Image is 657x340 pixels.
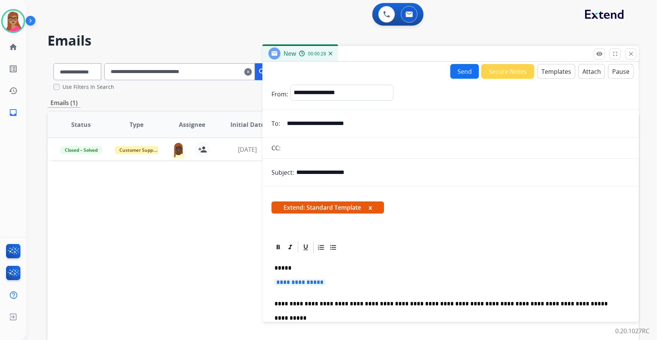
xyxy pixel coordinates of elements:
[628,50,634,57] mat-icon: close
[238,145,257,154] span: [DATE]
[316,242,327,253] div: Ordered List
[596,50,603,57] mat-icon: remove_red_eye
[369,203,372,212] button: x
[308,51,326,57] span: 00:00:28
[47,33,639,48] h2: Emails
[284,49,296,58] span: New
[244,67,252,76] mat-icon: clear
[615,326,649,335] p: 0.20.1027RC
[9,43,18,52] mat-icon: home
[198,145,207,154] mat-icon: person_add
[271,168,294,177] p: Subject:
[285,242,296,253] div: Italic
[9,108,18,117] mat-icon: inbox
[47,98,81,108] p: Emails (1)
[258,67,267,76] mat-icon: search
[273,242,284,253] div: Bold
[481,64,534,79] button: Secure Notes
[300,242,311,253] div: Underline
[271,119,280,128] p: To:
[3,11,24,32] img: avatar
[271,201,384,213] span: Extend: Standard Template
[9,86,18,95] mat-icon: history
[179,120,205,129] span: Assignee
[578,64,605,79] button: Attach
[9,64,18,73] mat-icon: list_alt
[612,50,619,57] mat-icon: fullscreen
[450,64,479,79] button: Send
[62,83,114,91] label: Use Filters In Search
[115,146,164,154] span: Customer Support
[60,146,102,154] span: Closed – Solved
[537,64,575,79] button: Templates
[230,120,264,129] span: Initial Date
[271,143,280,152] p: CC:
[130,120,143,129] span: Type
[71,120,91,129] span: Status
[608,64,634,79] button: Pause
[271,90,288,99] p: From:
[328,242,339,253] div: Bullet List
[171,142,186,158] img: agent-avatar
